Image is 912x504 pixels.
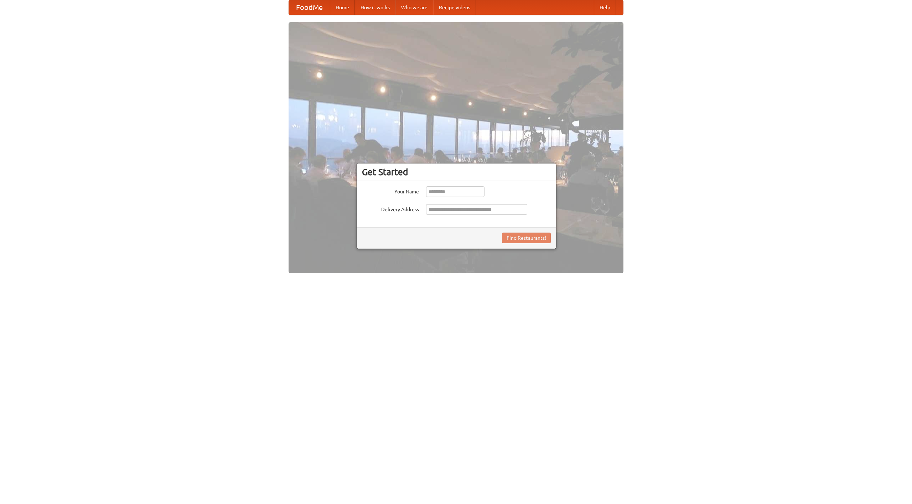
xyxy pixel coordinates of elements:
button: Find Restaurants! [502,233,551,243]
label: Delivery Address [362,204,419,213]
a: Home [330,0,355,15]
a: Who we are [395,0,433,15]
a: How it works [355,0,395,15]
a: FoodMe [289,0,330,15]
label: Your Name [362,186,419,195]
h3: Get Started [362,167,551,177]
a: Recipe videos [433,0,476,15]
a: Help [594,0,616,15]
